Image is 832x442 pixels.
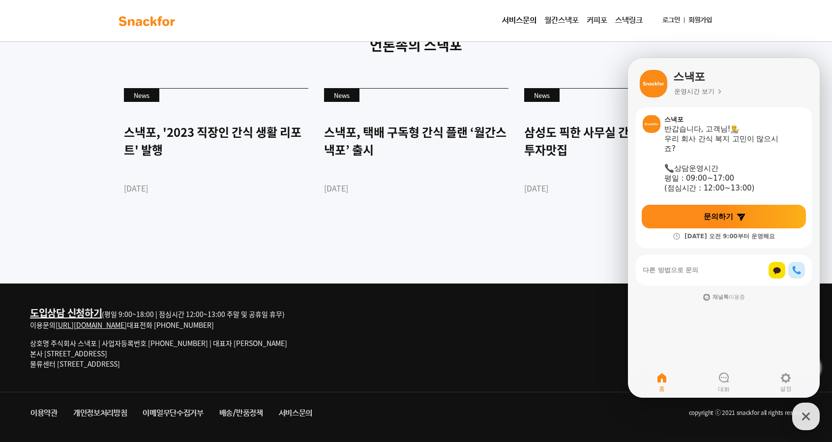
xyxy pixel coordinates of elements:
[135,405,211,422] a: 이메일무단수집거부
[30,306,102,320] a: 도입상담 신청하기
[524,182,709,194] div: [DATE]
[271,405,321,422] a: 서비스문의
[124,89,159,102] div: News
[124,123,308,158] div: 스낵포, '2023 직장인 간식 생활 리포트' 발행
[524,88,709,228] a: News 삼성도 픽한 사무실 간식…'스낵포'가 투자맛집 [DATE]
[124,182,308,194] div: [DATE]
[320,405,809,422] li: copyright ⓒ 2021 snackfor all rights reserved.
[324,123,508,158] div: 스낵포, 택배 구독형 간식 플랜 ‘월간스낵포’ 출시
[324,182,508,194] div: [DATE]
[611,11,647,31] a: 스낵링크
[124,88,308,228] a: News 스낵포, '2023 직장인 간식 생활 리포트' 발행 [DATE]
[324,88,508,228] a: News 스낵포, 택배 구독형 간식 플랜 ‘월간스낵포’ 출시 [DATE]
[23,405,65,422] a: 이용약관
[116,13,178,29] img: background-main-color.svg
[498,11,540,31] a: 서비스문의
[524,89,560,102] div: News
[658,11,684,30] a: 로그인
[65,405,135,422] a: 개인정보처리방침
[56,320,127,330] a: [URL][DOMAIN_NAME]
[583,11,611,31] a: 커피포
[684,11,716,30] a: 회원가입
[116,35,716,56] p: 언론속의 스낵포
[30,306,287,330] div: (평일 9:00~18:00 | 점심시간 12:00~13:00 주말 및 공휴일 휴무) 이용문의 대표전화 [PHONE_NUMBER]
[30,338,287,369] p: 상호명 주식회사 스낵포 | 사업자등록번호 [PHONE_NUMBER] | 대표자 [PERSON_NAME] 본사 [STREET_ADDRESS] 물류센터 [STREET_ADDRESS]
[524,123,709,158] div: 삼성도 픽한 사무실 간식…'스낵포'가 투자맛집
[211,405,271,422] a: 배송/반품정책
[324,89,359,102] div: News
[628,58,820,398] iframe: Channel chat
[540,11,583,31] a: 월간스낵포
